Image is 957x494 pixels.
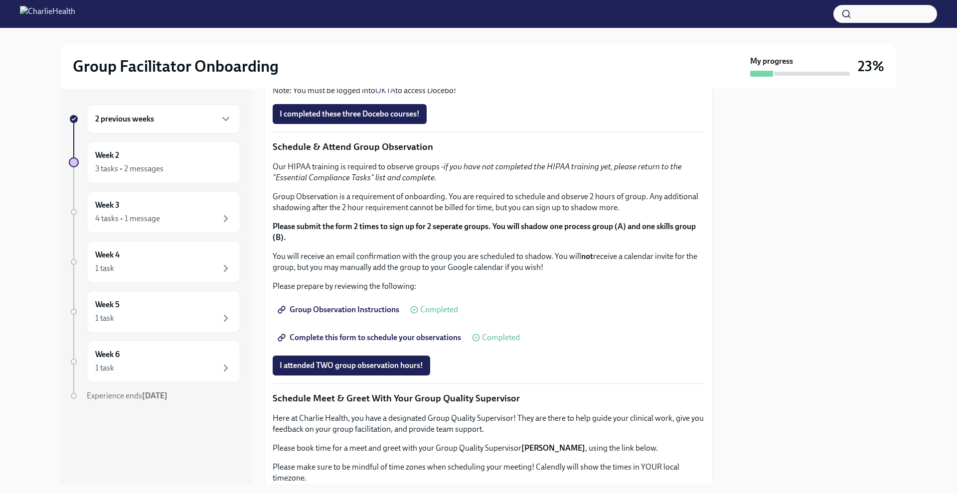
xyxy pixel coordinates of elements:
[273,356,430,375] button: I attended TWO group observation hours!
[273,462,704,484] p: Please make sure to be mindful of time zones when scheduling your meeting! Calendly will show the...
[581,251,593,261] strong: not
[95,249,120,260] h6: Week 4
[482,334,520,342] span: Completed
[521,443,585,453] strong: [PERSON_NAME]
[95,163,163,174] div: 3 tasks • 2 messages
[280,333,461,343] span: Complete this form to schedule your observations
[95,200,120,211] h6: Week 3
[273,328,468,348] a: Complete this form to schedule your observations
[273,140,704,153] p: Schedule & Attend Group Observation
[95,263,114,274] div: 1 task
[280,361,423,370] span: I attended TWO group observation hours!
[95,299,120,310] h6: Week 5
[273,251,704,273] p: You will receive an email confirmation with the group you are scheduled to shadow. You will recei...
[750,56,793,67] strong: My progress
[858,57,884,75] h3: 23%
[95,114,154,124] h6: 2 previous weeks
[87,391,167,400] span: Experience ends
[95,313,114,324] div: 1 task
[273,300,406,320] a: Group Observation Instructions
[142,391,167,400] strong: [DATE]
[273,162,682,182] em: if you have not completed the HIPAA training yet, please return to the "Essential Compliance Task...
[73,56,279,76] h2: Group Facilitator Onboarding
[69,291,240,333] a: Week 51 task
[69,141,240,183] a: Week 23 tasks • 2 messages
[273,281,704,292] p: Please prepare by reviewing the following:
[69,341,240,382] a: Week 61 task
[273,222,696,242] strong: Please submit the form 2 times to sign up for 2 seperate groups. You will shadow one process grou...
[20,6,75,22] img: CharlieHealth
[273,161,704,183] p: Our HIPAA training is required to observe groups -
[273,443,704,454] p: Please book time for a meet and greet with your Group Quality Supervisor , using the link below.
[273,85,704,96] p: Note: You must be logged into to access Docebo!
[95,363,114,373] div: 1 task
[87,105,240,133] div: 2 previous weeks
[95,349,120,360] h6: Week 6
[273,392,704,405] p: Schedule Meet & Greet With Your Group Quality Supervisor
[273,413,704,435] p: Here at Charlie Health, you have a designated Group Quality Supervisor! They are there to help gu...
[69,191,240,233] a: Week 34 tasks • 1 message
[273,104,427,124] button: I completed these three Docebo courses!
[95,150,119,161] h6: Week 2
[280,109,420,119] span: I completed these three Docebo courses!
[69,241,240,283] a: Week 41 task
[280,305,399,315] span: Group Observation Instructions
[375,86,395,95] a: OKTA
[95,213,160,224] div: 4 tasks • 1 message
[420,306,458,314] span: Completed
[273,191,704,213] p: Group Observation is a requirement of onboarding. You are required to schedule and observe 2 hour...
